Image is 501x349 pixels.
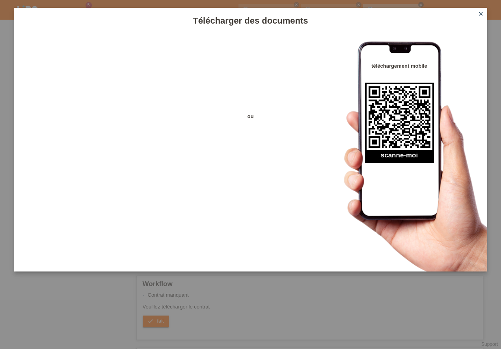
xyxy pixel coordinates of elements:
iframe: Upload [26,53,237,250]
i: close [478,11,484,17]
h4: téléchargement mobile [365,63,434,69]
span: ou [237,112,264,120]
h1: Télécharger des documents [14,16,487,26]
h2: scanne-moi [365,151,434,163]
a: close [476,10,486,19]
